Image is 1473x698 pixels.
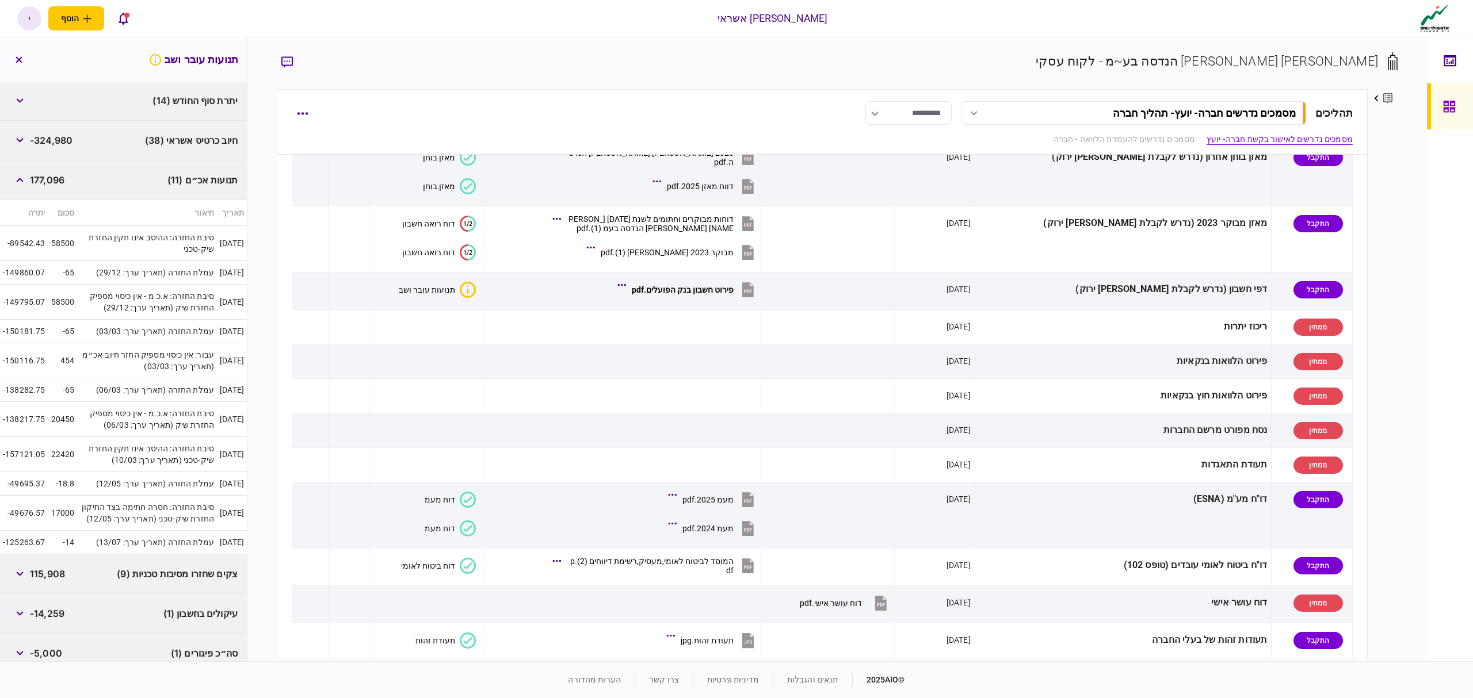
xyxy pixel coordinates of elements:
div: דווח מאזן 2025.pdf [667,182,734,191]
button: י [17,6,41,30]
div: 2023 אמסיס סיימון הנדסה.pdf [567,148,734,167]
td: 454 [48,343,78,378]
td: עבור: אין כיסוי מספיק החזר חיוב-אכ״מ (תאריך ערך: 03/03) [77,343,217,378]
div: © 2025 AIO [852,674,905,686]
div: [DATE] [947,217,971,229]
div: דו"ח ביטוח לאומי עובדים (טופס 102) [979,553,1268,578]
td: [DATE] [217,320,247,343]
button: מבוקר 2023 אמסיס (1).pdf [589,239,757,265]
h3: תנועות עובר ושב [148,53,238,67]
div: [DATE] [947,283,971,295]
div: מעמ 2025.pdf [682,495,734,504]
div: ממתין [1293,388,1343,405]
button: דווח מאזן 2025.pdf [655,173,757,199]
div: [PERSON_NAME] אשראי [718,11,828,26]
button: דוח ביטוח לאומי [401,558,476,574]
div: [PERSON_NAME] [PERSON_NAME] הנדסה בע~מ - לקוח עסקי [1036,52,1378,71]
th: תיאור [77,200,217,226]
button: תעודת זהות [415,632,476,649]
div: מאזן בוחן [423,182,455,191]
span: סה״כ פיגורים (1) [171,646,238,660]
div: דוח ביטוח לאומי [401,561,455,570]
span: צקים שחזרו מסיבות טכניות (9) [117,567,238,581]
div: ממתין [1293,595,1343,612]
div: התקבל [1293,491,1343,508]
td: עמלת החזרה (תאריך ערך: 12/05) [77,472,217,496]
div: נסח מפורט מרשם החברות [979,417,1268,443]
span: -14,259 [30,607,64,620]
div: [DATE] [947,321,971,332]
div: איכות לא מספקת [460,282,476,298]
div: מבוקר 2023 אמסיס (1).pdf [601,248,734,257]
div: [DATE] [947,390,971,401]
th: תאריך [217,200,247,226]
div: מאזן בוחן [423,153,455,162]
div: ממתין [1293,353,1343,370]
div: [DATE] [947,493,971,505]
button: מעמ 2024.pdf [671,515,757,541]
div: דוח עושר אישי.pdf [800,599,862,608]
div: [DATE] [947,459,971,470]
button: איכות לא מספקתתנועות עובר ושב [399,282,476,298]
td: [DATE] [217,496,247,531]
div: מעמ 2024.pdf [682,524,734,533]
td: [DATE] [217,261,247,285]
div: ממתין [1293,457,1343,474]
th: סכום [48,200,78,226]
button: דוחות מבוקרים וחתומים לשנת 2022 אמסיס סיימון הנדסה בעמ (1).pdf [555,210,757,236]
td: 58500 [48,226,78,261]
button: פירוט חשבון בנק הפועלים.pdf [620,277,757,302]
div: דוח רואה חשבון [402,248,455,257]
div: תהליכים [1315,105,1353,121]
td: סיבת החזרה: חסרה חתימה בצד התיקון החזרת שיק-טכני (תאריך ערך: 12/05) [77,496,217,531]
div: התקבל [1293,557,1343,574]
span: יתרת סוף החודש (14) [152,94,238,108]
button: דוח מעמ [425,520,476,536]
td: -65 [48,320,78,343]
button: דוח עושר אישי.pdf [800,590,890,616]
div: [DATE] [947,151,971,163]
button: המוסד לביטוח לאומי,מעסיק,רשימת דיווחים (2).pdf [555,553,757,578]
div: דוח רואה חשבון [402,219,455,228]
div: המוסד לביטוח לאומי,מעסיק,רשימת דיווחים (2).pdf [567,557,734,575]
td: [DATE] [217,402,247,437]
div: התקבל [1293,281,1343,298]
td: עמלת החזרה (תאריך ערך: 06/03) [77,378,217,402]
div: תעודת התאגדות [979,452,1268,478]
td: 58500 [48,285,78,320]
td: 17000 [48,496,78,531]
td: [DATE] [217,285,247,320]
div: דו"ח מע"מ (ESNA) [979,486,1268,512]
div: התקבל [1293,215,1343,232]
div: [DATE] [947,424,971,436]
div: דוח מעמ [425,495,455,504]
button: מסמכים נדרשים חברה- יועץ- תהליך חברה [961,101,1306,125]
button: פתח רשימת התראות [111,6,135,30]
div: התקבל [1293,632,1343,649]
div: תנועות עובר ושב [399,285,455,294]
td: עמלת החזרה (תאריך ערך: 03/03) [77,320,217,343]
div: מסמכים נדרשים חברה- יועץ - תהליך חברה [1113,107,1296,119]
div: מאזן מבוקר 2023 (נדרש לקבלת [PERSON_NAME] ירוק) [979,210,1268,236]
a: צרו קשר [649,675,679,684]
button: 1/2דוח רואה חשבון [402,216,476,232]
td: 22420 [48,437,78,472]
td: [DATE] [217,531,247,554]
div: דוחות מבוקרים וחתומים לשנת 2022 אמסיס סיימון הנדסה בעמ (1).pdf [567,214,734,233]
td: [DATE] [217,437,247,472]
text: 1/2 [463,248,472,256]
div: פירוט הלוואות בנקאיות [979,348,1268,374]
a: מסמכים נדרשים לאישור בקשת חברה- יועץ [1207,133,1353,145]
td: [DATE] [217,378,247,402]
span: 177,096 [30,173,64,187]
td: סיבת החזרה: ההיסב אינו תקין החזרת שיק-טכני [77,226,217,261]
td: -65 [48,378,78,402]
div: [DATE] [947,355,971,367]
td: עמלת החזרה (תאריך ערך: 29/12) [77,261,217,285]
td: -65 [48,261,78,285]
button: מעמ 2025.pdf [671,486,757,512]
button: תעודת זהות.jpg [669,627,757,653]
button: דוח מעמ [425,492,476,508]
td: סיבת החזרה: א.כ.מ - אין כיסוי מספיק החזרת שיק (תאריך ערך: 06/03) [77,402,217,437]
